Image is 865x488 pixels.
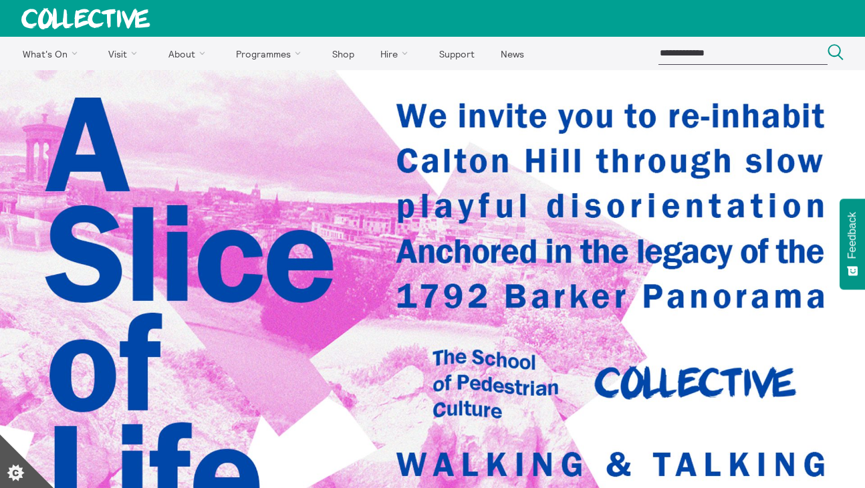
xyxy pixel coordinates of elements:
[320,37,366,70] a: Shop
[840,199,865,289] button: Feedback - Show survey
[11,37,94,70] a: What's On
[369,37,425,70] a: Hire
[97,37,154,70] a: Visit
[225,37,318,70] a: Programmes
[489,37,535,70] a: News
[156,37,222,70] a: About
[846,212,858,259] span: Feedback
[427,37,486,70] a: Support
